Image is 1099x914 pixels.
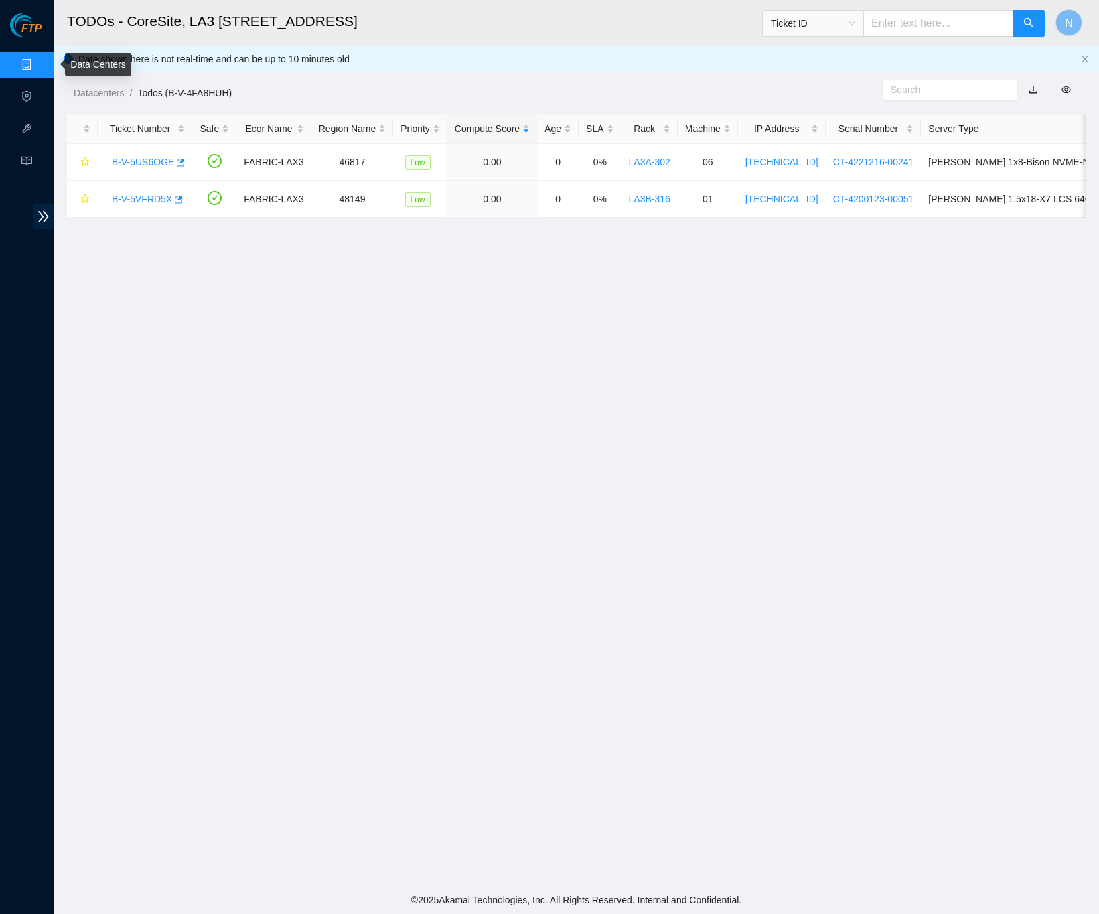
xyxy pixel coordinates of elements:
[112,194,172,204] a: B-V-5VFRD5X
[771,13,855,33] span: Ticket ID
[833,157,914,167] a: CT-4221216-00241
[447,144,537,181] td: 0.00
[74,188,90,210] button: star
[80,157,90,168] span: star
[137,88,232,98] a: Todos (B-V-4FA8HUH)
[537,181,579,218] td: 0
[447,181,537,218] td: 0.00
[112,157,174,167] a: B-V-5US6OGE
[678,144,738,181] td: 06
[1081,55,1089,64] button: close
[129,88,132,98] span: /
[537,144,579,181] td: 0
[80,194,90,205] span: star
[54,886,1099,914] footer: © 2025 Akamai Technologies, Inc. All Rights Reserved. Internal and Confidential.
[208,191,222,205] span: check-circle
[579,181,621,218] td: 0%
[629,157,670,167] a: LA3A-302
[745,157,818,167] a: [TECHNICAL_ID]
[745,194,818,204] a: [TECHNICAL_ID]
[70,59,125,70] a: Data Centers
[236,144,311,181] td: FABRIC-LAX3
[21,23,42,35] span: FTP
[21,149,32,176] span: read
[33,204,54,229] span: double-right
[629,194,670,204] a: LA3B-316
[678,181,738,218] td: 01
[833,194,914,204] a: CT-4200123-00051
[74,151,90,173] button: star
[1023,17,1034,30] span: search
[1019,79,1048,100] button: download
[1013,10,1045,37] button: search
[10,24,42,42] a: Akamai TechnologiesFTP
[1029,84,1038,95] a: download
[1061,85,1071,94] span: eye
[405,192,431,207] span: Low
[10,13,68,37] img: Akamai Technologies
[405,155,431,170] span: Low
[863,10,1013,37] input: Enter text here...
[1055,9,1082,36] button: N
[74,88,124,98] a: Datacenters
[311,181,394,218] td: 48149
[236,181,311,218] td: FABRIC-LAX3
[311,144,394,181] td: 46817
[891,82,999,97] input: Search
[1081,55,1089,63] span: close
[208,154,222,168] span: check-circle
[579,144,621,181] td: 0%
[1065,15,1073,31] span: N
